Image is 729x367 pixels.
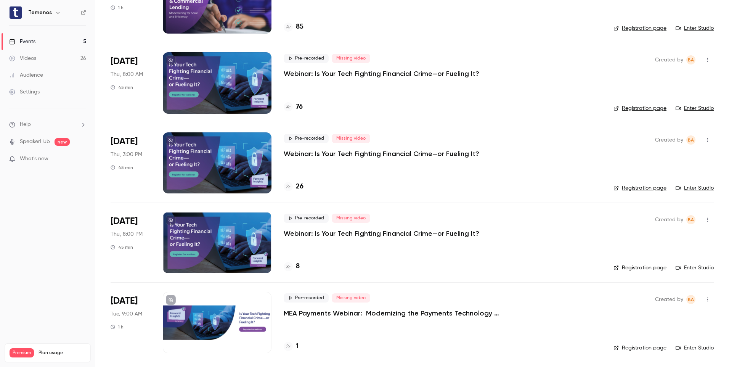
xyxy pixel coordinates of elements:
a: Registration page [613,184,666,192]
a: Enter Studio [676,184,714,192]
span: Created by [655,215,683,224]
span: Balamurugan Arunachalam [686,295,695,304]
div: Videos [9,55,36,62]
a: Registration page [613,264,666,272]
a: Webinar: Is Your Tech Fighting Financial Crime—or Fueling It? [284,229,479,238]
span: Help [20,121,31,129]
div: Settings [9,88,40,96]
span: Missing video [332,293,370,303]
span: Created by [655,135,683,145]
h4: 76 [296,102,303,112]
h4: 8 [296,261,300,272]
span: Missing video [332,214,370,223]
span: BA [688,295,694,304]
a: 85 [284,22,303,32]
a: Webinar: Is Your Tech Fighting Financial Crime—or Fueling It? [284,149,479,158]
a: 8 [284,261,300,272]
span: Pre-recorded [284,134,329,143]
div: Events [9,38,35,45]
div: Sep 30 Tue, 11:00 AM (Asia/Dubai) [111,292,151,353]
h4: 26 [296,182,303,192]
span: [DATE] [111,215,138,227]
a: 26 [284,182,303,192]
div: Sep 25 Thu, 2:00 PM (Asia/Singapore) [111,52,151,113]
span: Thu, 8:00 AM [111,71,143,78]
span: What's new [20,155,48,163]
a: Registration page [613,24,666,32]
span: Balamurugan Arunachalam [686,55,695,64]
span: new [55,138,70,146]
span: BA [688,215,694,224]
span: Plan usage [39,350,86,356]
h4: 1 [296,341,299,352]
span: Thu, 8:00 PM [111,230,143,238]
a: 76 [284,102,303,112]
span: Thu, 3:00 PM [111,151,142,158]
div: Sep 25 Thu, 2:00 PM (America/New York) [111,212,151,273]
a: Enter Studio [676,24,714,32]
a: 1 [284,341,299,352]
span: Created by [655,295,683,304]
span: Tue, 9:00 AM [111,310,142,318]
span: BA [688,135,694,145]
div: 45 min [111,164,133,171]
span: Balamurugan Arunachalam [686,135,695,145]
h6: Temenos [28,9,52,16]
a: Enter Studio [676,105,714,112]
span: [DATE] [111,55,138,68]
a: Enter Studio [676,264,714,272]
div: 1 h [111,324,124,330]
span: Balamurugan Arunachalam [686,215,695,224]
div: 45 min [111,84,133,90]
iframe: Noticeable Trigger [77,156,86,163]
img: Temenos [10,6,22,19]
span: Pre-recorded [284,293,329,303]
a: Registration page [613,344,666,352]
span: BA [688,55,694,64]
span: Created by [655,55,683,64]
div: 1 h [111,5,124,11]
li: help-dropdown-opener [9,121,86,129]
a: MEA Payments Webinar: Modernizing the Payments Technology Stack for Banks in [DATE] and Beyond [284,309,512,318]
a: SpeakerHub [20,138,50,146]
span: Pre-recorded [284,214,329,223]
div: Sep 25 Thu, 2:00 PM (Europe/London) [111,132,151,193]
span: Premium [10,348,34,357]
span: [DATE] [111,295,138,307]
div: 45 min [111,244,133,250]
span: Missing video [332,54,370,63]
span: [DATE] [111,135,138,148]
h4: 85 [296,22,303,32]
div: Audience [9,71,43,79]
span: Missing video [332,134,370,143]
a: Enter Studio [676,344,714,352]
a: Registration page [613,105,666,112]
span: Pre-recorded [284,54,329,63]
a: Webinar: Is Your Tech Fighting Financial Crime—or Fueling It? [284,69,479,78]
